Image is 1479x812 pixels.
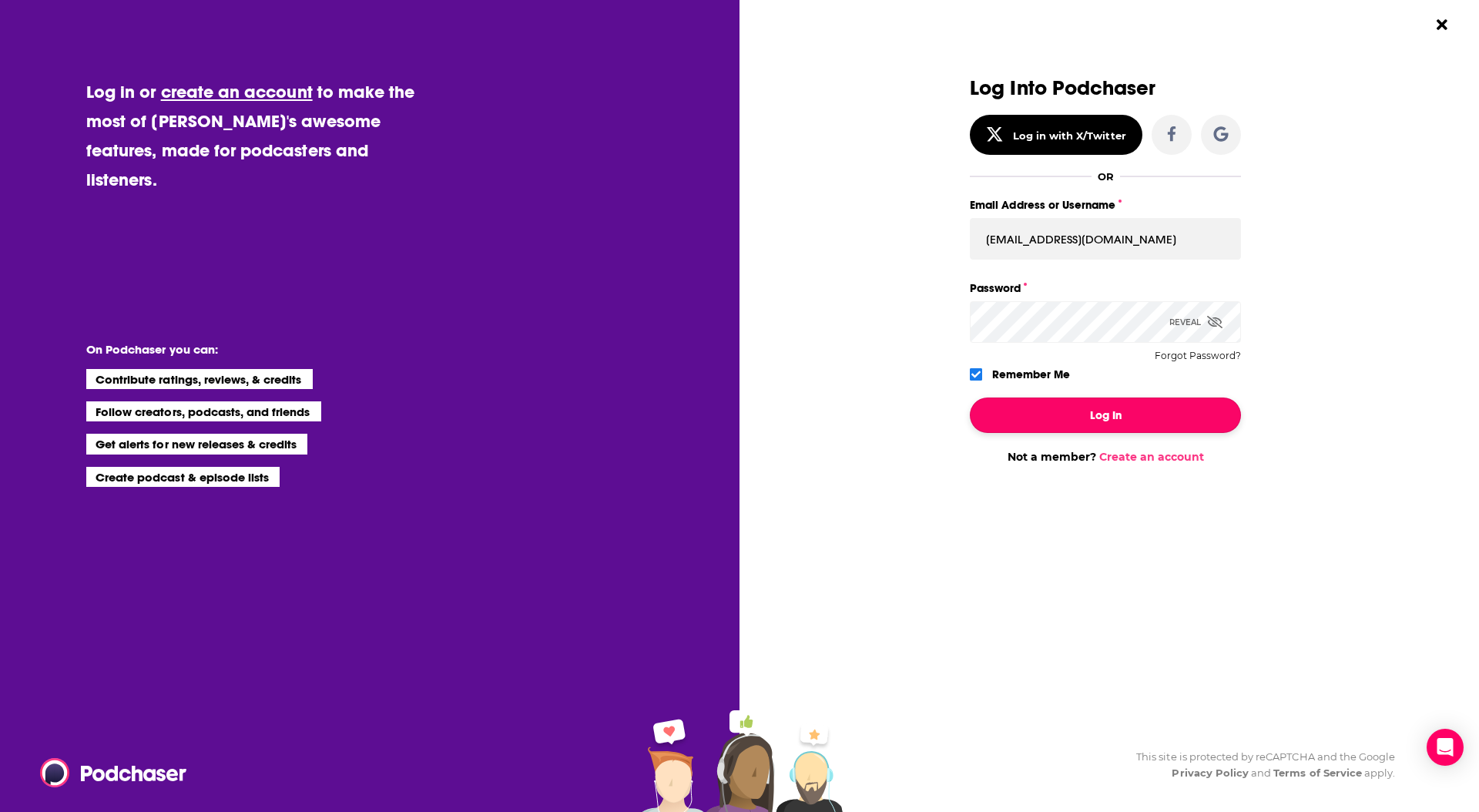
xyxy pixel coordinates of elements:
button: Close Button [1427,10,1457,39]
a: Privacy Policy [1172,767,1249,779]
button: Log in with X/Twitter [970,115,1142,155]
div: OR [1098,170,1114,183]
div: This site is protected by reCAPTCHA and the Google and apply. [1124,749,1395,781]
button: Log In [970,398,1241,433]
a: Terms of Service [1273,767,1362,779]
label: Password [970,278,1241,298]
li: Create podcast & episode lists [86,467,280,487]
li: Follow creators, podcasts, and friends [86,401,321,421]
li: Get alerts for new releases & credits [86,434,307,454]
button: Forgot Password? [1155,351,1241,361]
a: create an account [161,81,313,102]
li: Contribute ratings, reviews, & credits [86,369,313,389]
li: On Podchaser you can: [86,342,394,357]
label: Remember Me [992,364,1070,384]
label: Email Address or Username [970,195,1241,215]
a: Podchaser - Follow, Share and Rate Podcasts [40,758,176,787]
div: Not a member? [970,450,1241,464]
input: Email Address or Username [970,218,1241,260]
a: Create an account [1099,450,1204,464]
div: Open Intercom Messenger [1427,729,1464,766]
h3: Log Into Podchaser [970,77,1241,99]
div: Reveal [1169,301,1222,343]
div: Log in with X/Twitter [1013,129,1126,142]
img: Podchaser - Follow, Share and Rate Podcasts [40,758,188,787]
